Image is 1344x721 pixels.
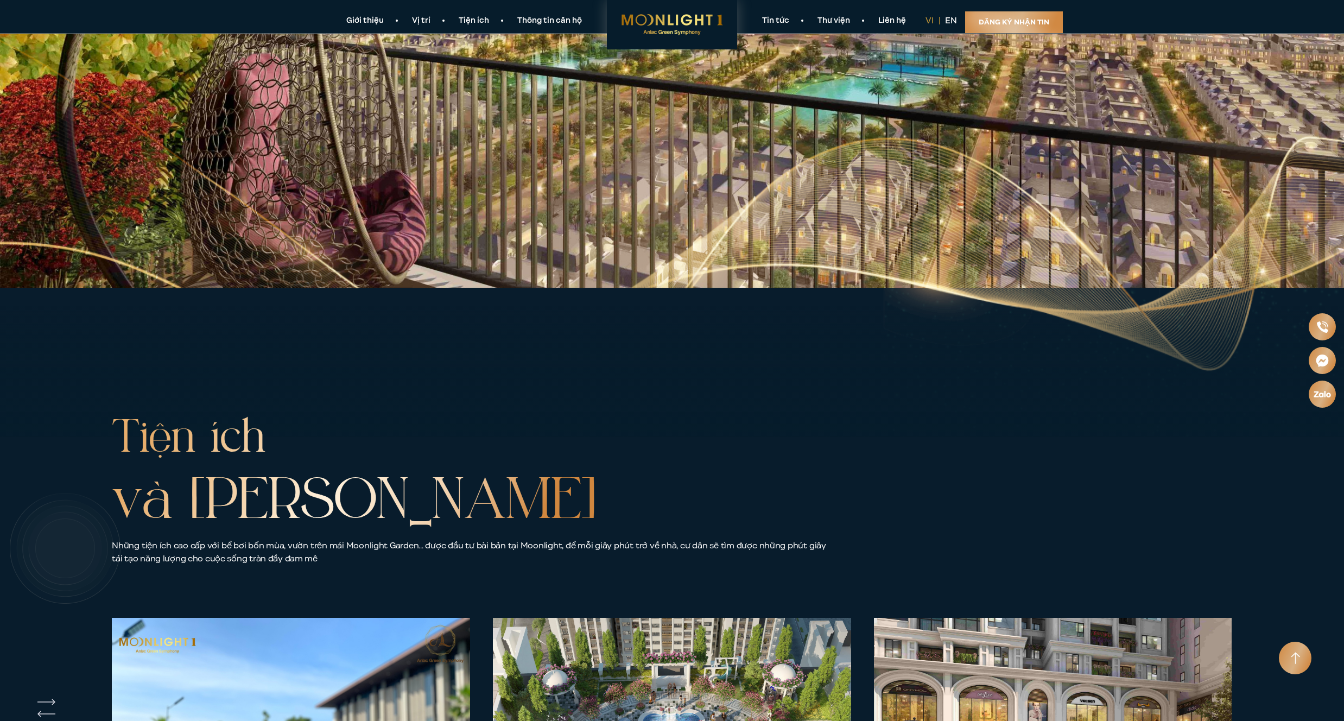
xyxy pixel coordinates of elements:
[1316,320,1329,333] img: Phone icon
[748,15,803,27] a: Tin tức
[112,539,826,565] p: Những tiện ích cao cấp với bể bơi bốn mùa, vườn trên mái Moonlight Garden... được đâ...
[332,15,398,27] a: Giới thiệu
[945,15,957,27] a: en
[112,409,595,469] span: Tiện ích
[1315,353,1329,368] img: Messenger icon
[503,15,596,27] a: Thông tin căn hộ
[803,15,864,27] a: Thư viện
[398,15,445,27] a: Vị trí
[925,15,934,27] a: vi
[37,699,55,705] div: Next slide
[1291,652,1300,665] img: Arrow icon
[445,15,503,27] a: Tiện ích
[864,15,920,27] a: Liên hệ
[112,409,597,540] h2: và [PERSON_NAME]
[1313,390,1332,399] img: Zalo icon
[965,11,1063,33] a: Đăng ký nhận tin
